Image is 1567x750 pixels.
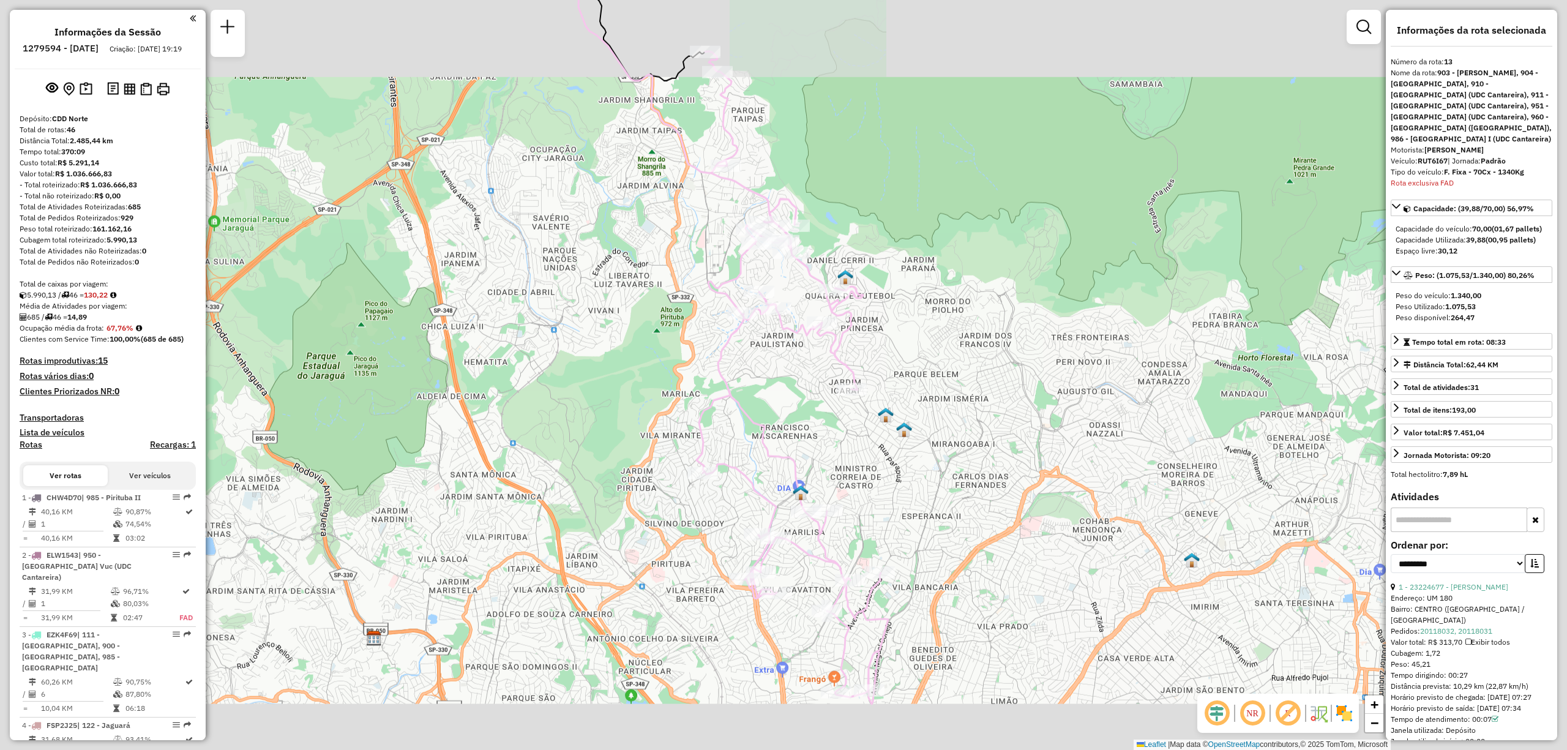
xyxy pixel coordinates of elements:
[1404,383,1479,392] span: Total de atividades:
[89,370,94,381] strong: 0
[1391,703,1552,714] div: Horário previsto de saída: [DATE] 07:34
[1391,356,1552,372] a: Distância Total:62,44 KM
[896,422,912,438] img: PA DC
[20,356,196,366] h4: Rotas improdutivas:
[40,598,110,610] td: 1
[173,631,180,638] em: Opções
[1391,401,1552,418] a: Total de itens:193,00
[1391,593,1552,604] div: Endereço: UM 180
[113,508,122,516] i: % de utilização do peso
[1391,626,1552,637] div: Pedidos:
[1404,359,1498,370] div: Distância Total:
[1391,736,1552,747] div: Janela utilizada início: 00:00
[20,179,196,190] div: - Total roteirizado:
[1365,696,1383,714] a: Zoom in
[1391,725,1552,736] div: Janela utilizada: Depósito
[1391,68,1552,143] strong: 903 - [PERSON_NAME], 904 - [GEOGRAPHIC_DATA], 910 - [GEOGRAPHIC_DATA] (UDC Cantareira), 911 - [GE...
[1391,178,1552,189] div: Rota exclusiva FAD
[22,702,28,714] td: =
[182,588,190,595] i: Rota otimizada
[1391,681,1552,692] div: Distância prevista: 10,29 km (22,87 km/h)
[1238,699,1267,728] span: Ocultar NR
[29,691,36,698] i: Total de Atividades
[114,386,119,397] strong: 0
[20,291,27,299] i: Cubagem total roteirizado
[20,334,110,343] span: Clientes com Service Time:
[1391,469,1552,480] div: Total hectolitro:
[121,80,138,97] button: Visualizar relatório de Roteirização
[70,136,113,145] strong: 2.485,44 km
[84,290,108,299] strong: 130,22
[1391,378,1552,395] a: Total de atividades:31
[1399,582,1508,591] a: 1 - 23224677 - [PERSON_NAME]
[61,147,85,156] strong: 370:09
[179,612,193,624] td: FAD
[40,676,113,688] td: 60,26 KM
[110,334,141,343] strong: 100,00%
[125,733,184,746] td: 93,41%
[1451,291,1481,300] strong: 1.340,00
[1470,383,1479,392] strong: 31
[29,520,36,528] i: Total de Atividades
[22,493,141,502] span: 1 -
[23,43,99,54] h6: 1279594 - [DATE]
[1391,200,1552,216] a: Capacidade: (39,88/70,00) 56,97%
[1481,156,1506,165] strong: Padrão
[61,80,77,99] button: Centralizar mapa no depósito ou ponto de apoio
[22,532,28,544] td: =
[1391,156,1552,167] div: Veículo:
[1424,145,1484,154] strong: [PERSON_NAME]
[1391,266,1552,283] a: Peso: (1.075,53/1.340,00) 80,26%
[1168,740,1170,749] span: |
[98,355,108,366] strong: 15
[122,585,179,598] td: 96,71%
[1472,224,1492,233] strong: 70,00
[20,212,196,223] div: Total de Pedidos Roteirizados:
[47,493,81,502] span: CHW4D70
[1444,167,1524,176] strong: F. Fixa - 70Cx - 1340Kg
[837,269,853,285] img: 614 UDC WCL Jd Damasceno
[215,15,240,42] a: Nova sessão e pesquisa
[1391,604,1552,626] div: Bairro: CENTRO ([GEOGRAPHIC_DATA] / [GEOGRAPHIC_DATA])
[1391,446,1552,463] a: Jornada Motorista: 09:20
[1391,67,1552,144] div: Nome da rota:
[54,26,161,38] h4: Informações da Sessão
[1391,24,1552,36] h4: Informações da rota selecionada
[20,135,196,146] div: Distância Total:
[47,550,78,560] span: ELW1543
[1466,235,1486,244] strong: 39,88
[1391,333,1552,350] a: Tempo total em rota: 08:33
[173,551,180,558] em: Opções
[1391,692,1552,703] div: Horário previsto de chegada: [DATE] 07:27
[1309,703,1328,723] img: Fluxo de ruas
[138,80,154,98] button: Visualizar Romaneio
[1352,15,1376,39] a: Exibir filtros
[20,146,196,157] div: Tempo total:
[185,736,193,743] i: Rota otimizada
[113,691,122,698] i: % de utilização da cubagem
[1365,714,1383,732] a: Zoom out
[23,465,108,486] button: Ver rotas
[184,551,191,558] em: Rota exportada
[58,158,99,167] strong: R$ 5.291,14
[1445,302,1476,311] strong: 1.075,53
[1137,740,1166,749] a: Leaflet
[20,413,196,423] h4: Transportadoras
[20,323,104,332] span: Ocupação média da frota:
[1486,235,1536,244] strong: (00,95 pallets)
[1334,703,1354,723] img: Exibir/Ocultar setores
[94,191,121,200] strong: R$ 0,00
[40,612,110,624] td: 31,99 KM
[20,427,196,438] h4: Lista de veículos
[1391,167,1552,178] div: Tipo do veículo:
[125,688,184,700] td: 87,80%
[1391,648,1440,658] span: Cubagem: 1,72
[77,80,95,99] button: Painel de Sugestão
[20,157,196,168] div: Custo total:
[113,534,119,542] i: Tempo total em rota
[184,493,191,501] em: Rota exportada
[154,80,172,98] button: Imprimir Rotas
[55,169,112,178] strong: R$ 1.036.666,83
[113,520,122,528] i: % de utilização da cubagem
[40,585,110,598] td: 31,99 KM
